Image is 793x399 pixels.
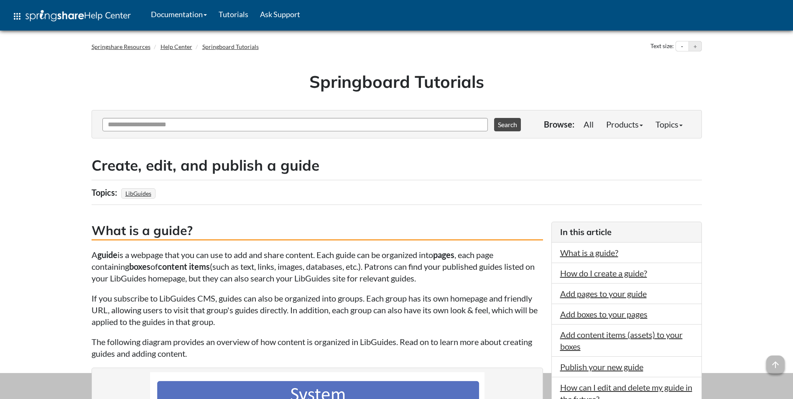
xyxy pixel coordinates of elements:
a: Add boxes to your pages [560,309,648,319]
h3: What is a guide? [92,222,543,240]
a: What is a guide? [560,248,618,258]
div: Text size: [649,41,676,52]
button: Decrease text size [676,41,688,51]
a: Add content items (assets) to your boxes [560,330,683,351]
button: Search [494,118,521,131]
a: arrow_upward [766,356,785,366]
a: Springboard Tutorials [202,43,259,50]
a: Topics [649,116,689,133]
a: All [577,116,600,133]
strong: boxes [129,261,150,271]
h3: In this article [560,226,693,238]
strong: pages [433,250,454,260]
div: This site uses cookies as well as records your IP address for usage statistics. [83,379,710,393]
span: apps [12,11,22,21]
strong: content items [158,261,210,271]
a: Products [600,116,649,133]
span: arrow_upward [766,356,785,374]
a: Documentation [145,4,213,25]
a: Help Center [161,43,192,50]
a: apps Help Center [6,4,137,29]
a: Ask Support [254,4,306,25]
a: Springshare Resources [92,43,150,50]
a: Publish your new guide [560,362,643,372]
a: Add pages to your guide [560,289,647,299]
p: If you subscribe to LibGuides CMS, guides can also be organized into groups. Each group has its o... [92,292,543,327]
img: Springshare [25,10,84,21]
p: A is a webpage that you can use to add and share content. Each guide can be organized into , each... [92,249,543,284]
button: Increase text size [689,41,701,51]
h1: Springboard Tutorials [98,70,696,93]
span: Help Center [84,10,131,20]
div: Topics: [92,184,119,200]
strong: guide [97,250,117,260]
p: The following diagram provides an overview of how content is organized in LibGuides. Read on to l... [92,336,543,359]
h2: Create, edit, and publish a guide [92,155,702,176]
p: Browse: [544,118,574,130]
a: How do I create a guide? [560,268,647,278]
a: Tutorials [213,4,254,25]
a: LibGuides [124,187,153,199]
